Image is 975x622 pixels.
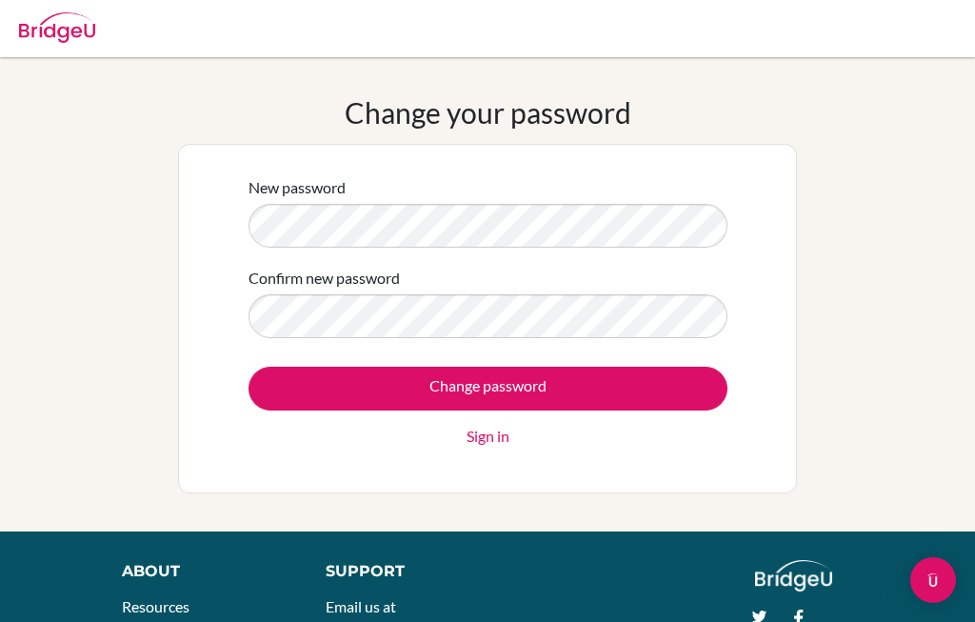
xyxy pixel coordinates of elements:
div: Support [326,560,470,583]
a: Resources [122,597,189,615]
input: Change password [249,367,727,411]
div: About [122,560,284,583]
label: New password [249,176,346,199]
label: Confirm new password [249,267,400,290]
a: Sign in [467,425,509,448]
img: logo_white@2x-f4f0deed5e89b7ecb1c2cc34c3e3d731f90f0f143d5ea2071677605dd97b5244.png [755,560,832,592]
img: Bridge-U [19,12,95,43]
div: Open Intercom Messenger [910,557,956,603]
h1: Change your password [345,95,631,130]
